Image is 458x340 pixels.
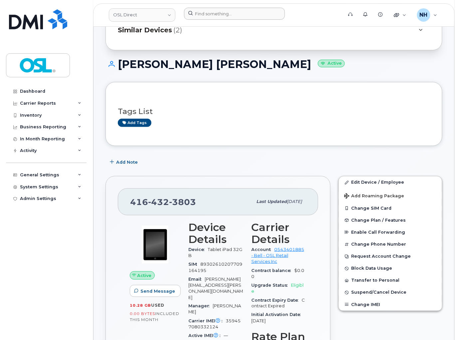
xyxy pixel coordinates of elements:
span: Upgrade Status [251,283,291,288]
span: included this month [130,311,179,322]
button: Block Data Usage [339,262,442,274]
span: 89302610207709164195 [188,262,242,273]
span: SIM [188,262,200,267]
span: [PERSON_NAME] [188,304,241,315]
span: (2) [173,25,182,35]
span: $0.00 [251,268,304,279]
span: 3803 [169,197,196,207]
span: NH [420,11,428,19]
a: Edit Device / Employee [339,176,442,188]
span: Suspend/Cancel Device [351,290,407,295]
span: Device [188,247,208,252]
button: Add Roaming Package [339,189,442,202]
span: Active [137,272,152,279]
span: Carrier IMEI [188,319,226,324]
a: Add tags [118,119,151,127]
span: [PERSON_NAME][EMAIL_ADDRESS][PERSON_NAME][DOMAIN_NAME] [188,277,243,300]
span: used [151,303,164,308]
button: Change Phone Number [339,238,442,250]
button: Change SIM Card [339,202,442,214]
span: [DATE] [287,199,302,204]
span: Email [188,277,205,282]
button: Enable Call Forwarding [339,226,442,238]
button: Suspend/Cancel Device [339,286,442,298]
h3: Carrier Details [251,221,306,245]
span: — [224,333,228,338]
a: OSL Direct [109,8,175,22]
span: 10.28 GB [130,303,151,308]
button: Change IMEI [339,299,442,311]
a: 0543401885 - Bell - OSL Retail Services Inc [251,247,304,264]
h1: [PERSON_NAME] [PERSON_NAME] [106,58,442,70]
span: Active IMEI [188,333,224,338]
span: Manager [188,304,213,309]
button: Transfer to Personal [339,274,442,286]
h3: Tags List [118,107,430,116]
div: Natalia Hernandez [412,8,442,22]
span: Tablet iPad 32GB [188,247,242,258]
button: Send Message [130,285,181,297]
span: 359457080332124 [188,319,241,330]
span: 432 [148,197,169,207]
span: 0.00 Bytes [130,312,155,316]
span: Change Plan / Features [351,218,406,223]
div: Quicklinks [389,8,411,22]
button: Add Note [106,156,143,168]
span: Initial Activation Date [251,312,304,317]
span: Contract balance [251,268,294,273]
span: Send Message [140,288,175,294]
span: Last updated [256,199,287,204]
button: Change Plan / Features [339,214,442,226]
span: 416 [130,197,196,207]
span: Add Roaming Package [344,193,404,200]
h3: Device Details [188,221,243,245]
span: Add Note [116,159,138,165]
small: Active [318,60,345,67]
span: Contract Expiry Date [251,298,302,303]
span: Enable Call Forwarding [351,230,405,235]
span: Account [251,247,274,252]
span: Similar Devices [118,25,172,35]
span: [DATE] [251,319,266,324]
img: image20231002-3703462-fz3vdb.jpeg [135,225,175,265]
button: Request Account Change [339,250,442,262]
input: Find something... [184,8,285,20]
